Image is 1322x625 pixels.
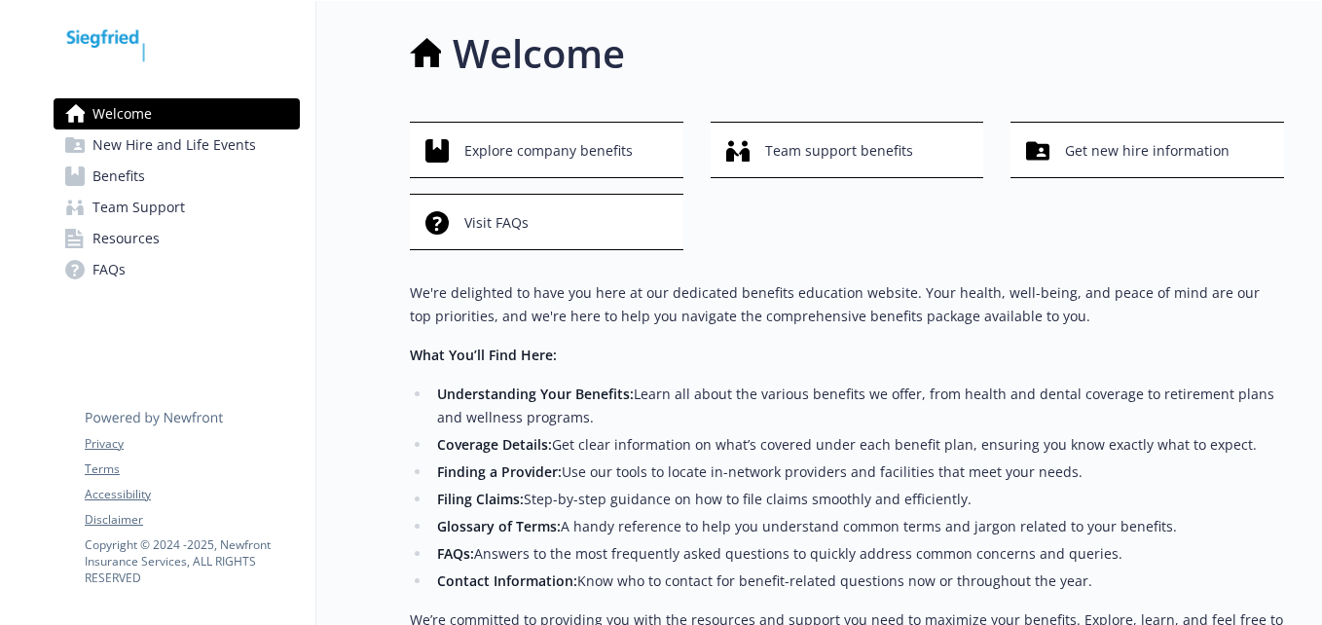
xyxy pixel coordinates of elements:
a: Accessibility [85,486,299,503]
strong: Filing Claims: [437,490,524,508]
li: Get clear information on what’s covered under each benefit plan, ensuring you know exactly what t... [431,433,1284,457]
button: Visit FAQs [410,194,683,250]
li: Use our tools to locate in-network providers and facilities that meet your needs. [431,460,1284,484]
li: Learn all about the various benefits we offer, from health and dental coverage to retirement plan... [431,383,1284,429]
a: Terms [85,460,299,478]
li: A handy reference to help you understand common terms and jargon related to your benefits. [431,515,1284,538]
li: Answers to the most frequently asked questions to quickly address common concerns and queries. [431,542,1284,566]
button: Get new hire information [1010,122,1284,178]
a: Privacy [85,435,299,453]
strong: FAQs: [437,544,474,563]
span: Benefits [92,161,145,192]
span: Welcome [92,98,152,129]
span: Get new hire information [1065,132,1230,169]
p: Copyright © 2024 - 2025 , Newfront Insurance Services, ALL RIGHTS RESERVED [85,536,299,586]
a: Resources [54,223,300,254]
strong: Understanding Your Benefits: [437,385,634,403]
a: FAQs [54,254,300,285]
strong: Glossary of Terms: [437,517,561,535]
span: New Hire and Life Events [92,129,256,161]
span: Visit FAQs [464,204,529,241]
li: Step-by-step guidance on how to file claims smoothly and efficiently. [431,488,1284,511]
strong: Finding a Provider: [437,462,562,481]
strong: What You’ll Find Here: [410,346,557,364]
a: New Hire and Life Events [54,129,300,161]
h1: Welcome [453,24,625,83]
span: FAQs [92,254,126,285]
a: Benefits [54,161,300,192]
strong: Coverage Details: [437,435,552,454]
a: Welcome [54,98,300,129]
span: Team Support [92,192,185,223]
button: Explore company benefits [410,122,683,178]
p: We're delighted to have you here at our dedicated benefits education website. Your health, well-b... [410,281,1284,328]
a: Disclaimer [85,511,299,529]
li: Know who to contact for benefit-related questions now or throughout the year. [431,570,1284,593]
span: Team support benefits [765,132,913,169]
span: Resources [92,223,160,254]
a: Team Support [54,192,300,223]
button: Team support benefits [711,122,984,178]
strong: Contact Information: [437,571,577,590]
span: Explore company benefits [464,132,633,169]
